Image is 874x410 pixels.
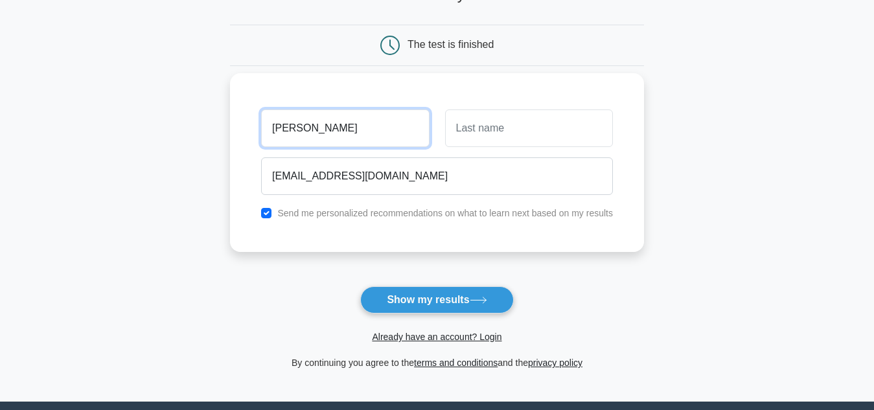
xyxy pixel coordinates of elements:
[277,208,613,218] label: Send me personalized recommendations on what to learn next based on my results
[445,109,613,147] input: Last name
[360,286,513,313] button: Show my results
[528,358,582,368] a: privacy policy
[222,355,652,370] div: By continuing you agree to the and the
[261,157,613,195] input: Email
[261,109,429,147] input: First name
[372,332,501,342] a: Already have an account? Login
[408,39,494,50] div: The test is finished
[414,358,498,368] a: terms and conditions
